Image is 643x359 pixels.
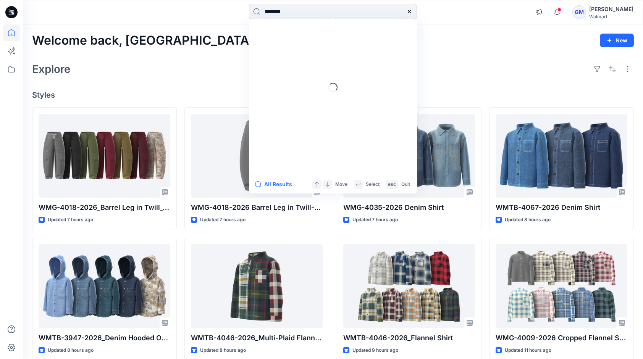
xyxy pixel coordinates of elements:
p: WMTB-4046-2026_Flannel Shirt [343,333,475,343]
p: Updated 9 hours ago [352,346,398,354]
button: All Results [255,180,297,189]
p: Select [366,180,380,188]
a: WMTB-4067-2026 Denim Shirt [496,114,627,198]
p: WMG-4018-2026_Barrel Leg in Twill_Opt 2-HK Version-Styling [39,202,170,213]
p: Updated 7 hours ago [200,216,246,224]
h2: Explore [32,63,71,75]
p: Updated 7 hours ago [48,216,93,224]
p: Updated 8 hours ago [200,346,246,354]
p: Quit [401,180,410,188]
a: WMTB-4046-2026_Multi-Plaid Flannel Shirt [191,244,323,328]
p: Updated 8 hours ago [505,216,551,224]
p: WMTB-4067-2026 Denim Shirt [496,202,627,213]
a: WMG-4018-2026 Barrel Leg in Twill-HK-With SS [191,114,323,198]
a: WMG-4018-2026_Barrel Leg in Twill_Opt 2-HK Version-Styling [39,114,170,198]
div: GM [572,5,586,19]
button: New [600,34,634,47]
p: esc [388,180,396,188]
h4: Styles [32,90,634,100]
div: Walmart [589,14,633,19]
div: [PERSON_NAME] [589,5,633,14]
p: WMG-4018-2026 Barrel Leg in Twill-HK-With SS [191,202,323,213]
a: WMTB-4046-2026_Flannel Shirt [343,244,475,328]
p: Updated 8 hours ago [48,346,94,354]
h2: Welcome back, [GEOGRAPHIC_DATA] [32,34,254,48]
p: WMTB-3947-2026_Denim Hooded Overshirt [39,333,170,343]
p: Updated 7 hours ago [352,216,398,224]
p: WMG-4009-2026 Cropped Flannel Shirt [496,333,627,343]
a: WMTB-3947-2026_Denim Hooded Overshirt [39,244,170,328]
p: WMTB-4046-2026_Multi-Plaid Flannel Shirt [191,333,323,343]
a: WMG-4009-2026 Cropped Flannel Shirt [496,244,627,328]
p: Move [335,180,347,188]
p: Updated 11 hours ago [505,346,551,354]
p: WMG-4035-2026 Denim Shirt [343,202,475,213]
